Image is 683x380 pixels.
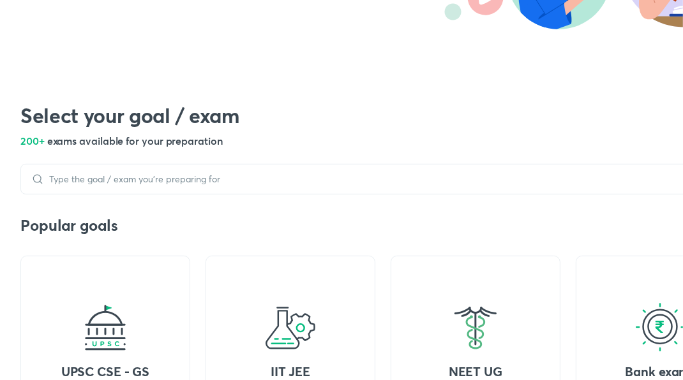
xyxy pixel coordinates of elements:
[450,302,501,353] img: goal-icon
[31,363,180,380] h4: UPSC CSE - GS
[265,302,316,353] img: goal-icon
[216,363,365,380] h4: IIT JEE
[401,363,550,380] h4: NEET UG
[47,134,223,147] span: exams available for your preparation
[80,302,131,353] img: goal-icon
